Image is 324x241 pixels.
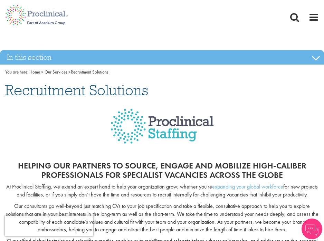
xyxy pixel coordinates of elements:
[41,69,44,75] span: >
[111,109,214,154] img: Proclinical Staffing
[29,69,108,75] span: Recruitment Solutions
[5,183,319,199] p: At Proclinical Staffing, we extend an expert hand to help your organization grow; whether you're ...
[68,69,71,75] span: >
[302,219,322,239] img: Chatbot
[5,215,93,236] iframe: reCAPTCHA
[5,69,28,75] span: You are here:
[5,81,148,99] span: Recruitment Solutions
[29,69,40,75] a: breadcrumb link to Home
[5,161,319,180] h2: Helping our partners to source, engage and mobilize high-caliber professionals for specialist vac...
[45,69,67,75] a: breadcrumb link to Our Services
[212,183,283,190] a: expanding your global workforce
[5,202,319,234] p: Our consultants go well-beyond just matching CVs to your job specification and take a flexible, c...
